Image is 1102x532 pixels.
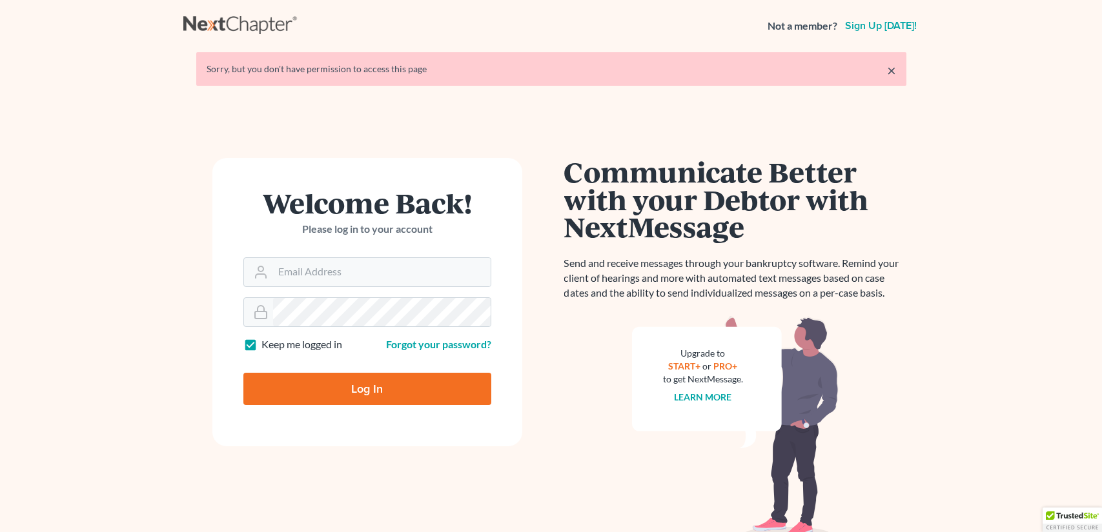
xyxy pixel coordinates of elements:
input: Log In [243,373,491,405]
label: Keep me logged in [261,337,342,352]
a: Sign up [DATE]! [842,21,919,31]
div: to get NextMessage. [663,373,743,386]
a: PRO+ [713,360,737,371]
p: Send and receive messages through your bankruptcy software. Remind your client of hearings and mo... [564,256,906,300]
div: Upgrade to [663,347,743,360]
h1: Welcome Back! [243,189,491,217]
a: × [887,63,896,78]
strong: Not a member? [768,19,837,34]
a: Learn more [674,391,731,402]
p: Please log in to your account [243,222,491,237]
h1: Communicate Better with your Debtor with NextMessage [564,158,906,241]
a: START+ [668,360,700,371]
a: Forgot your password? [386,338,491,350]
div: TrustedSite Certified [1043,507,1102,532]
input: Email Address [273,258,491,286]
div: Sorry, but you don't have permission to access this page [207,63,896,75]
span: or [702,360,711,371]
